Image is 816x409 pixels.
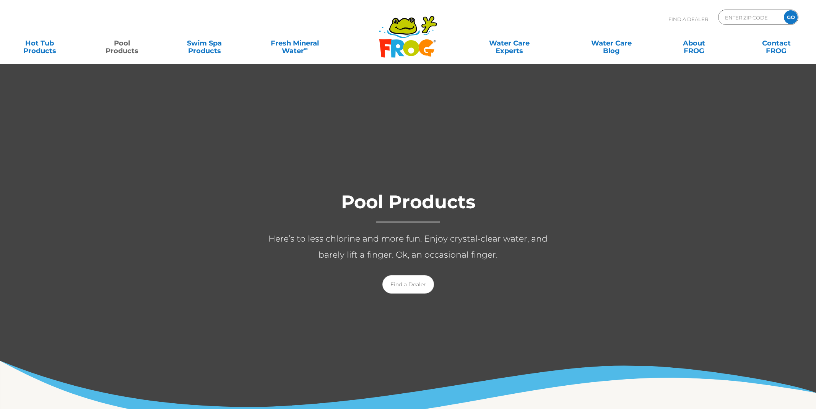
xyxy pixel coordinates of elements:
[724,12,776,23] input: Zip Code Form
[784,10,798,24] input: GO
[457,36,561,51] a: Water CareExperts
[382,275,434,294] a: Find a Dealer
[255,192,561,223] h1: Pool Products
[172,36,237,51] a: Swim SpaProducts
[744,36,808,51] a: ContactFROG
[580,36,644,51] a: Water CareBlog
[668,10,708,29] p: Find A Dealer
[304,45,308,52] sup: ∞
[662,36,726,51] a: AboutFROG
[255,36,335,51] a: Fresh MineralWater∞
[255,231,561,263] p: Here’s to less chlorine and more fun. Enjoy crystal-clear water, and barely lift a finger. Ok, an...
[8,36,72,51] a: Hot TubProducts
[90,36,154,51] a: PoolProducts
